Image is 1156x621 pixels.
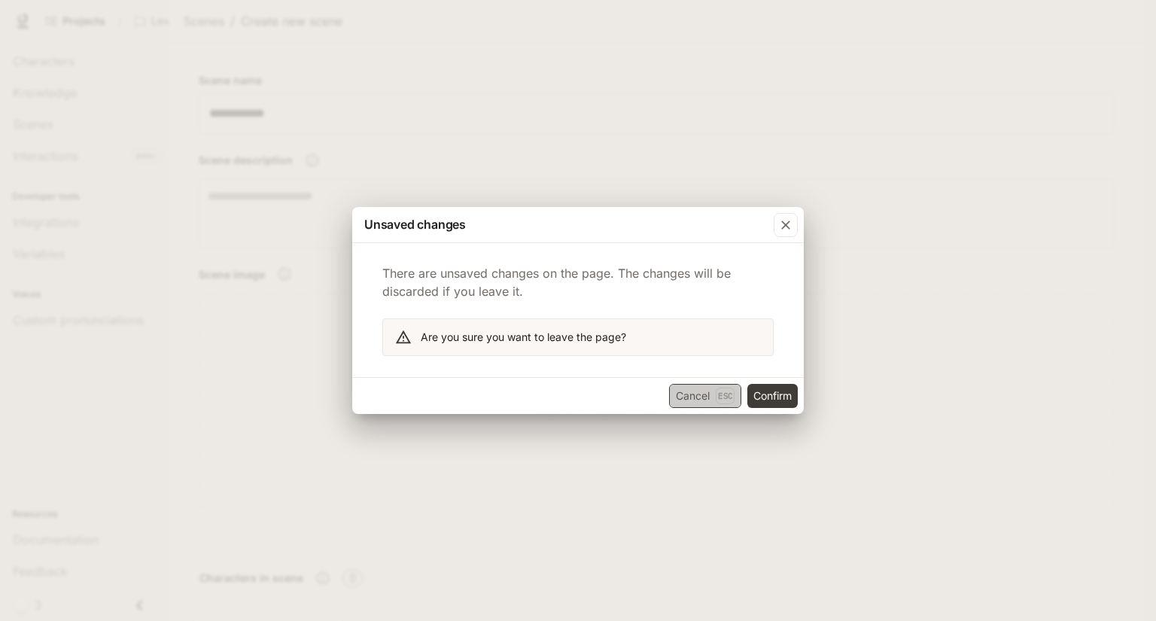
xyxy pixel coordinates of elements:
button: Confirm [747,384,798,408]
div: Are you sure you want to leave the page? [421,324,626,351]
p: There are unsaved changes on the page. The changes will be discarded if you leave it. [382,264,774,300]
p: Esc [716,388,735,404]
p: Unsaved changes [364,215,466,233]
button: CancelEsc [669,384,741,408]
